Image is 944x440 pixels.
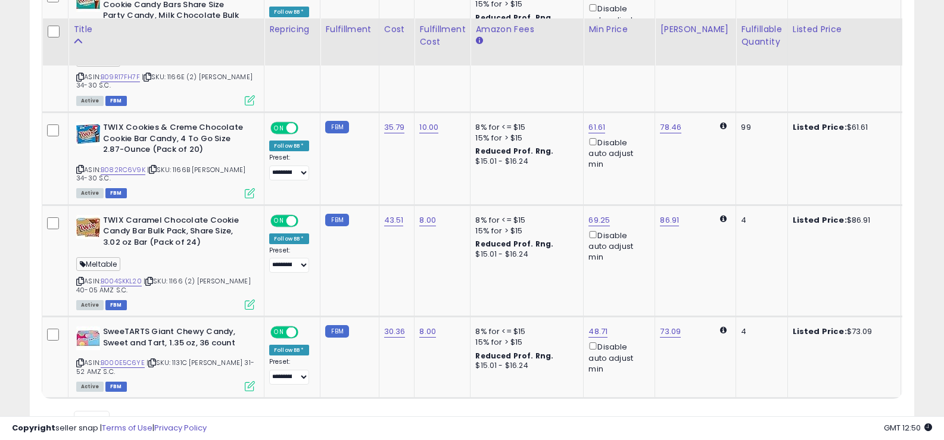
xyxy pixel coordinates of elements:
a: 43.51 [384,214,404,226]
div: Preset: [269,154,311,180]
a: 61.61 [588,121,605,133]
div: 8% for <= $15 [475,215,574,226]
span: 2025-09-11 12:50 GMT [884,422,932,433]
span: Meltable [76,257,120,271]
b: Listed Price: [793,121,847,133]
span: | SKU: 1166E (2) [PERSON_NAME] 34-30 S.C. [76,72,253,90]
div: Amazon Fees [475,23,578,36]
div: Listed Price [793,23,896,36]
span: ON [272,123,286,133]
b: TWIX Cookies & Creme Chocolate Cookie Bar Candy, 4 To Go Size 2.87-Ounce (Pack of 20) [103,122,248,158]
div: [PERSON_NAME] [660,23,731,36]
a: 30.36 [384,326,406,338]
small: Amazon Fees. [475,36,482,46]
a: 69.25 [588,214,610,226]
b: TWIX Caramel Chocolate Cookie Candy Bar Bulk Pack, Share Size, 3.02 oz Bar (Pack of 24) [103,215,248,251]
div: $73.09 [793,326,892,337]
span: OFF [297,216,316,226]
b: SweeTARTS Giant Chewy Candy, Sweet and Tart, 1.35 oz, 36 count [103,326,248,351]
div: ASIN: [76,326,255,390]
img: 517FToZDu4L._SL40_.jpg [76,122,100,146]
small: FBM [325,121,348,133]
div: Cost [384,23,410,36]
div: Disable auto adjust min [588,340,646,375]
div: Fulfillment Cost [419,23,465,48]
b: Reduced Prof. Rng. [475,146,553,156]
div: 15% for > $15 [475,226,574,236]
a: B000E5C6YE [101,358,145,368]
span: FBM [105,300,127,310]
b: Listed Price: [793,326,847,337]
div: Fulfillable Quantity [741,23,782,48]
small: FBM [325,325,348,338]
div: seller snap | | [12,423,207,434]
div: Fulfillment [325,23,373,36]
span: | SKU: 1166 (2) [PERSON_NAME] 40-05 AMZ S.C. [76,276,251,294]
div: Follow BB * [269,345,309,355]
div: Title [73,23,259,36]
a: 8.00 [419,326,436,338]
div: 4 [741,326,778,337]
div: 15% for > $15 [475,133,574,143]
a: 35.79 [384,121,405,133]
span: | SKU: 1166B [PERSON_NAME] 34-30 S.C. [76,165,245,183]
div: $15.01 - $16.24 [475,157,574,167]
div: 8% for <= $15 [475,326,574,337]
div: Disable auto adjust min [588,2,646,36]
span: All listings currently available for purchase on Amazon [76,382,104,392]
span: All listings currently available for purchase on Amazon [76,300,104,310]
span: ON [272,327,286,338]
div: $61.61 [793,122,892,133]
a: 8.00 [419,214,436,226]
b: Listed Price: [793,214,847,226]
span: OFF [297,327,316,338]
div: ASIN: [76,122,255,197]
span: FBM [105,96,127,106]
div: Follow BB * [269,7,309,17]
div: $15.01 - $16.24 [475,361,574,371]
div: Follow BB * [269,141,309,151]
div: 15% for > $15 [475,337,574,348]
a: B082RC6V9K [101,165,145,175]
b: Reduced Prof. Rng. [475,239,553,249]
span: All listings currently available for purchase on Amazon [76,96,104,106]
small: FBM [325,214,348,226]
div: Disable auto adjust min [588,229,646,263]
a: 73.09 [660,326,681,338]
a: 48.71 [588,326,607,338]
div: Disable auto adjust min [588,136,646,170]
div: 99 [741,122,778,133]
span: FBM [105,382,127,392]
div: $86.91 [793,215,892,226]
b: Reduced Prof. Rng. [475,351,553,361]
a: 10.00 [419,121,438,133]
a: 86.91 [660,214,679,226]
div: Preset: [269,358,311,385]
a: Terms of Use [102,422,152,433]
span: | SKU: 1131C [PERSON_NAME] 31-52 AMZ S.C. [76,358,254,376]
span: Show: entries [51,415,136,426]
div: 8% for <= $15 [475,122,574,133]
span: All listings currently available for purchase on Amazon [76,188,104,198]
strong: Copyright [12,422,55,433]
img: 51zxWFySXVL._SL40_.jpg [76,215,100,239]
div: $15.01 - $16.24 [475,249,574,260]
div: ASIN: [76,215,255,309]
a: Privacy Policy [154,422,207,433]
div: Follow BB * [269,233,309,244]
a: B09R17FH7F [101,72,140,82]
a: B004SKKL20 [101,276,142,286]
span: ON [272,216,286,226]
span: FBM [105,188,127,198]
div: Preset: [269,246,311,273]
div: Repricing [269,23,315,36]
a: 78.46 [660,121,681,133]
div: Min Price [588,23,650,36]
span: OFF [297,123,316,133]
div: 4 [741,215,778,226]
b: Reduced Prof. Rng. [475,13,553,23]
img: 41dNHVCiqVL._SL40_.jpg [76,326,100,350]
